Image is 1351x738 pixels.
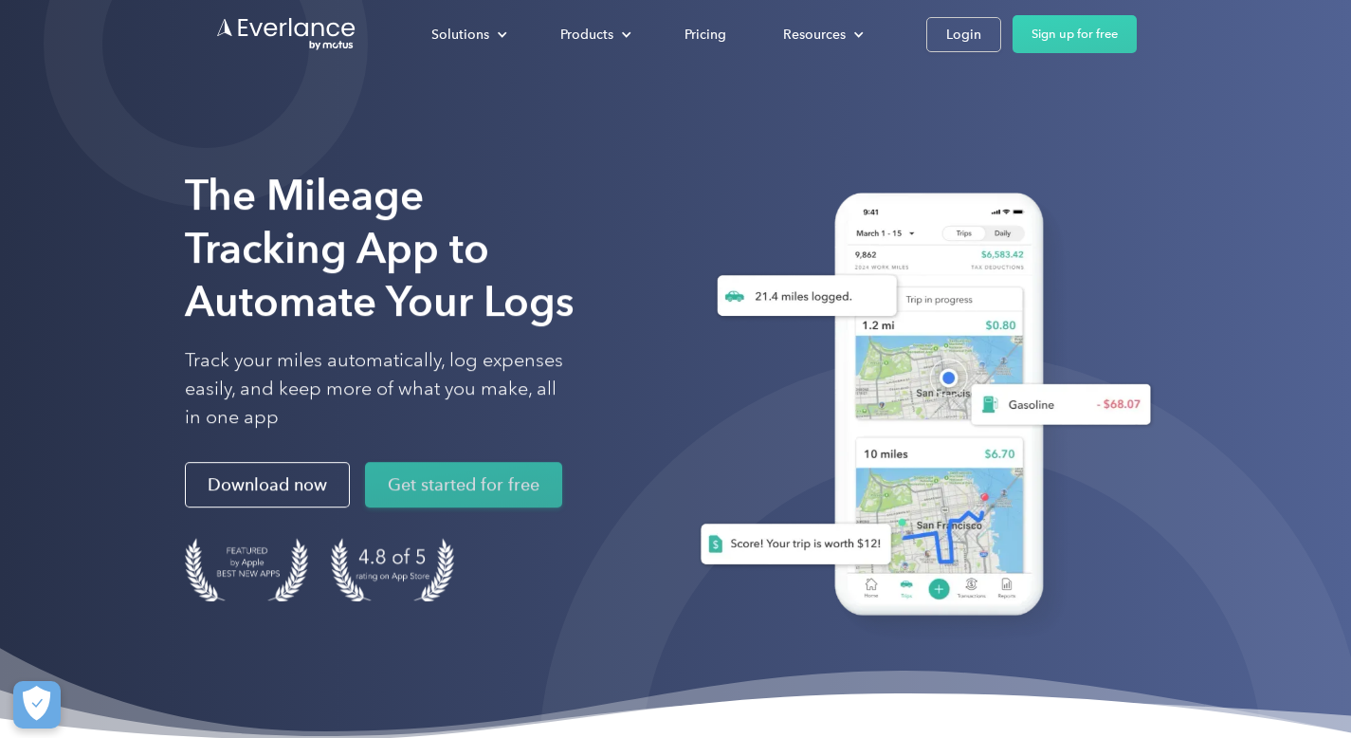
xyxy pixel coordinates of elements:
[670,174,1166,644] img: Everlance, mileage tracker app, expense tracking app
[560,23,613,46] div: Products
[541,18,647,51] div: Products
[185,347,564,433] p: Track your miles automatically, log expenses easily, and keep more of what you make, all in one app
[783,23,846,46] div: Resources
[13,681,61,729] button: Cookies Settings
[764,18,879,51] div: Resources
[365,463,562,508] a: Get started for free
[185,539,308,602] img: Badge for Featured by Apple Best New Apps
[685,23,726,46] div: Pricing
[215,16,357,52] a: Go to homepage
[926,17,1001,52] a: Login
[666,18,745,51] a: Pricing
[1013,15,1137,53] a: Sign up for free
[946,23,981,46] div: Login
[412,18,522,51] div: Solutions
[331,539,454,602] img: 4.9 out of 5 stars on the app store
[185,463,350,508] a: Download now
[185,170,575,326] strong: The Mileage Tracking App to Automate Your Logs
[431,23,489,46] div: Solutions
